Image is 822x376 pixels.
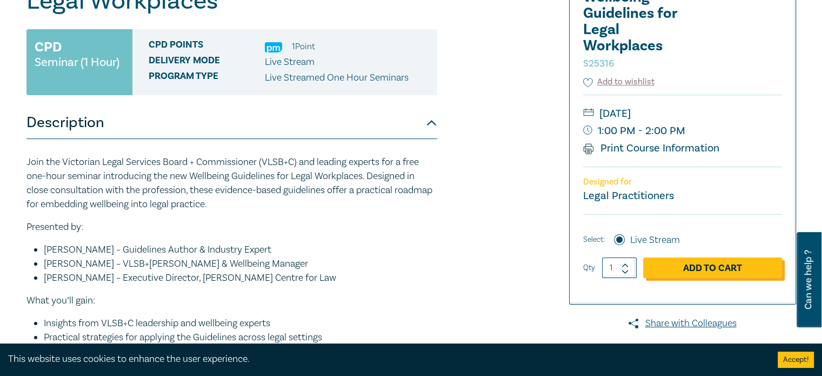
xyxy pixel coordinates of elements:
[35,57,119,68] small: Seminar (1 Hour)
[35,37,62,57] h3: CPD
[149,55,265,69] span: Delivery Mode
[265,42,282,52] img: Practice Management & Business Skills
[149,71,265,85] span: Program type
[292,39,315,54] li: 1 Point
[44,271,437,285] li: [PERSON_NAME] – Executive Director, [PERSON_NAME] Centre for Law
[44,316,437,331] li: Insights from VLSB+C leadership and wellbeing experts
[26,220,437,234] p: Presented by:
[44,243,437,257] li: [PERSON_NAME] – Guidelines Author & Industry Expert
[643,258,782,278] a: Add to Cart
[778,352,814,368] button: Accept cookies
[583,262,595,274] label: Qty
[44,331,437,345] li: Practical strategies for applying the Guidelines across legal settings
[26,107,437,139] button: Description
[583,57,614,70] small: S25316
[630,233,680,247] label: Live Stream
[26,294,437,308] p: What you’ll gain:
[44,257,437,271] li: [PERSON_NAME] – VLSB+[PERSON_NAME] & Wellbeing Manager
[583,76,655,88] button: Add to wishlist
[583,189,674,203] small: Legal Practitioners
[583,234,605,246] span: Select:
[602,258,637,278] input: 1
[8,352,761,366] div: This website uses cookies to enhance the user experience.
[583,177,782,187] p: Designed for
[149,39,265,54] span: CPD Points
[583,122,782,140] small: 1:00 PM - 2:00 PM
[583,141,720,155] a: Print Course Information
[265,71,409,85] p: Live Streamed One Hour Seminars
[26,155,437,212] p: Join the Victorian Legal Services Board + Commissioner (VLSB+C) and leading experts for a free on...
[803,239,813,321] span: Can we help ?
[265,56,315,68] span: Live Stream
[583,105,782,122] small: [DATE]
[569,316,796,331] a: Share with Colleagues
